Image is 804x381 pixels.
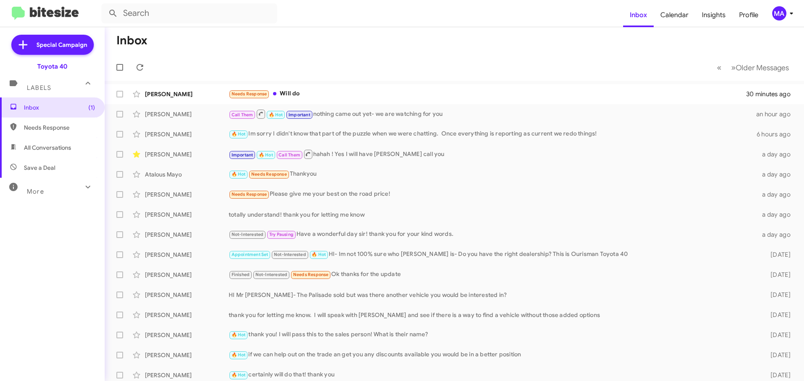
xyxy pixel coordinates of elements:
span: Try Pausing [269,232,294,237]
div: a day ago [757,190,797,199]
div: [PERSON_NAME] [145,190,229,199]
a: Profile [732,3,765,27]
div: [DATE] [757,311,797,319]
div: Im sorry I didn't know that part of the puzzle when we were chatting. Once everything is reportin... [229,129,757,139]
h1: Inbox [116,34,147,47]
div: [PERSON_NAME] [145,351,229,359]
span: Needs Response [232,192,267,197]
span: All Conversations [24,143,71,152]
div: Thankyou [229,169,757,179]
div: [PERSON_NAME] [145,291,229,299]
div: [PERSON_NAME] [145,230,229,239]
div: Have a wonderful day sir! thank you for your kind words. [229,230,757,239]
span: Needs Response [293,272,329,277]
div: hahah ! Yes I will have [PERSON_NAME] call you [229,149,757,159]
div: nothing came out yet- we are watching for you [229,109,756,119]
span: Call Them [232,112,253,118]
span: More [27,188,44,195]
div: [DATE] [757,291,797,299]
span: Call Them [278,152,300,158]
input: Search [101,3,277,23]
div: [PERSON_NAME] [145,210,229,219]
span: Older Messages [736,63,789,72]
span: Not-Interested [232,232,264,237]
span: Needs Response [24,123,95,132]
span: Important [289,112,310,118]
div: certainly will do that! thank you [229,370,757,380]
div: a day ago [757,230,797,239]
div: [DATE] [757,331,797,339]
div: [DATE] [757,251,797,259]
div: [PERSON_NAME] [145,110,229,118]
span: Needs Response [232,91,267,97]
div: [PERSON_NAME] [145,90,229,98]
span: 🔥 Hot [232,372,246,378]
span: 🔥 Hot [269,112,283,118]
div: [PERSON_NAME] [145,150,229,159]
span: 🔥 Hot [312,252,326,257]
div: thank you for letting me know. I will speak with [PERSON_NAME] and see if there is a way to find ... [229,311,757,319]
span: 🔥 Hot [232,171,246,177]
span: 🔥 Hot [232,352,246,358]
div: 6 hours ago [757,130,797,138]
div: [PERSON_NAME] [145,311,229,319]
button: MA [765,6,795,20]
span: 🔥 Hot [232,332,246,338]
div: Please give me your best on the road price! [229,189,757,199]
span: Not-Interested [274,252,306,257]
a: Special Campaign [11,35,94,55]
div: [PERSON_NAME] [145,251,229,259]
div: an hour ago [756,110,797,118]
div: [DATE] [757,351,797,359]
span: Needs Response [251,171,287,177]
span: Not-Interested [255,272,288,277]
span: « [717,62,722,73]
span: Special Campaign [36,41,87,49]
span: Finished [232,272,250,277]
span: Inbox [24,103,95,112]
div: HI Mr [PERSON_NAME]- The Palisade sold but was there another vehicle you would be interested in? [229,291,757,299]
div: 30 minutes ago [747,90,797,98]
span: Appointment Set [232,252,268,257]
div: totally understand! thank you for letting me know [229,210,757,219]
div: a day ago [757,170,797,179]
a: Insights [695,3,732,27]
a: Calendar [654,3,695,27]
div: [PERSON_NAME] [145,271,229,279]
div: MA [772,6,786,20]
div: [PERSON_NAME] [145,371,229,379]
div: Ok thanks for the update [229,270,757,279]
div: Toyota 40 [37,62,67,71]
span: 🔥 Hot [259,152,273,158]
div: a day ago [757,150,797,159]
div: thank you! I will pass this to the sales person! What is their name? [229,330,757,340]
button: Previous [712,59,727,76]
div: Atalous Mayo [145,170,229,179]
span: Save a Deal [24,164,55,172]
div: [DATE] [757,371,797,379]
span: Important [232,152,253,158]
div: a day ago [757,210,797,219]
div: [DATE] [757,271,797,279]
div: HI- Im not 100% sure who [PERSON_NAME] is- Do you have the right dealership? This is Ourisman Toy... [229,250,757,259]
div: Will do [229,89,747,99]
span: » [731,62,736,73]
div: if we can help out on the trade an get you any discounts available you would be in a better position [229,350,757,360]
span: Labels [27,84,51,92]
nav: Page navigation example [712,59,794,76]
span: (1) [88,103,95,112]
a: Inbox [623,3,654,27]
span: 🔥 Hot [232,131,246,137]
div: [PERSON_NAME] [145,331,229,339]
div: [PERSON_NAME] [145,130,229,138]
button: Next [726,59,794,76]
